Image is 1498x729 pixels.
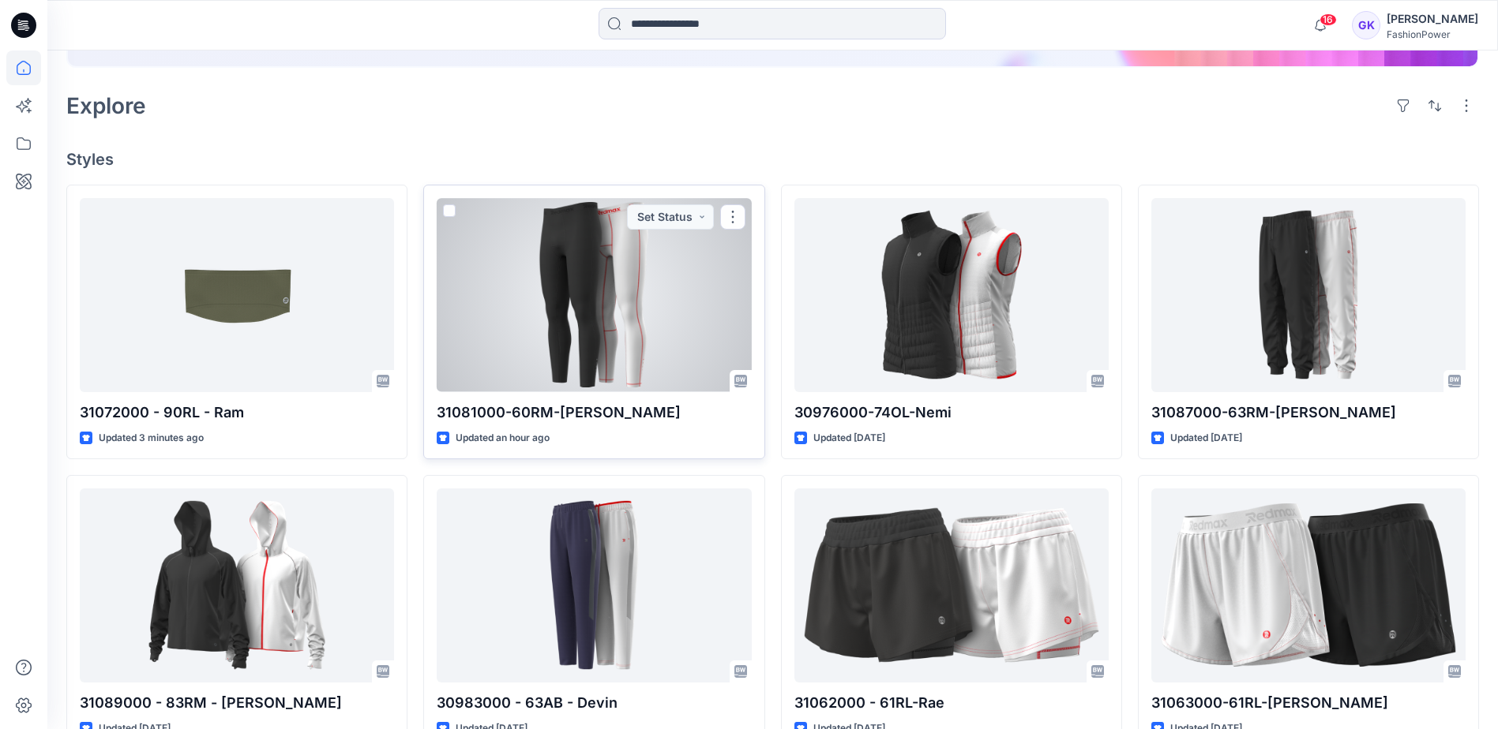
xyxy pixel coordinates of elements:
[80,488,394,682] a: 31089000 - 83RM - Ruben
[1151,402,1466,424] p: 31087000-63RM-[PERSON_NAME]
[1151,488,1466,682] a: 31063000-61RL-Raisa
[1170,430,1242,447] p: Updated [DATE]
[456,430,550,447] p: Updated an hour ago
[437,692,751,714] p: 30983000 - 63AB - Devin
[437,198,751,391] a: 31081000-60RM-Rick
[813,430,885,447] p: Updated [DATE]
[1151,198,1466,391] a: 31087000-63RM-Richard
[794,692,1109,714] p: 31062000 - 61RL-Rae
[437,402,751,424] p: 31081000-60RM-[PERSON_NAME]
[80,692,394,714] p: 31089000 - 83RM - [PERSON_NAME]
[1151,692,1466,714] p: 31063000-61RL-[PERSON_NAME]
[437,488,751,682] a: 30983000 - 63AB - Devin
[794,198,1109,391] a: 30976000-74OL-Nemi
[1320,13,1337,26] span: 16
[1387,9,1478,28] div: [PERSON_NAME]
[794,402,1109,424] p: 30976000-74OL-Nemi
[80,198,394,391] a: 31072000 - 90RL - Ram
[99,430,204,447] p: Updated 3 minutes ago
[1387,28,1478,40] div: FashionPower
[66,93,146,118] h2: Explore
[66,150,1479,169] h4: Styles
[80,402,394,424] p: 31072000 - 90RL - Ram
[1352,11,1380,39] div: GK
[794,488,1109,682] a: 31062000 - 61RL-Rae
